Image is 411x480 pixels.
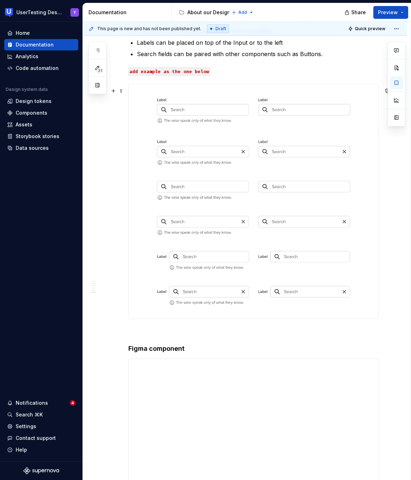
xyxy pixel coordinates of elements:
div: Notifications [16,399,48,407]
span: Draft [215,26,226,32]
div: Documentation [16,41,54,48]
button: Contact support [4,432,78,444]
span: 31 [97,68,103,73]
img: 4ef7e286-2346-4f4d-9547-dbaf97e11ccc.png [129,84,378,318]
a: Settings [4,421,78,432]
div: Documentation [89,9,169,16]
div: Design tokens [16,98,52,105]
a: About our Design System [176,7,249,18]
svg: Supernova Logo [23,467,59,474]
div: Settings [16,423,36,430]
img: 41adf70f-fc1c-4662-8e2d-d2ab9c673b1b.png [5,8,14,17]
button: Preview [373,6,408,19]
a: Code automation [4,62,78,74]
button: Quick preview [346,24,389,34]
div: Data sources [16,144,49,152]
p: Labels can be placed on top of the Input or to the left [137,38,379,47]
div: Storybook stories [16,133,59,140]
a: Storybook stories [4,131,78,142]
a: Data sources [4,142,78,154]
div: About our Design System [187,9,246,16]
code: add example as the one below [128,67,210,76]
div: Help [16,446,27,453]
span: Preview [378,9,398,16]
a: Home [4,27,78,39]
div: Home [16,29,30,37]
div: Search ⌘K [16,411,43,418]
h4: Figma component [128,344,379,353]
button: Notifications4 [4,397,78,409]
a: Analytics [4,51,78,62]
a: Documentation [4,39,78,50]
a: Design tokens [4,96,78,107]
p: Search fields can be paired with other components such as Buttons. [137,50,379,58]
span: Quick preview [355,26,385,32]
div: UserTesting Design System [16,9,62,16]
div: Page tree [176,5,228,20]
a: Assets [4,119,78,130]
button: UserTesting Design SystemY [1,5,81,20]
button: Add [229,7,256,17]
span: Add [238,10,247,15]
span: Share [351,9,366,16]
span: 4 [70,400,75,406]
button: Help [4,444,78,456]
div: Design system data [6,87,48,92]
div: Contact support [16,435,56,442]
button: Search ⌘K [4,409,78,420]
button: Share [341,6,370,19]
div: Components [16,109,47,116]
span: This page is new and has not been published yet. [97,26,201,32]
div: Analytics [16,53,38,60]
div: Code automation [16,65,59,72]
div: Y [74,10,76,15]
a: Components [4,107,78,119]
div: Assets [16,121,32,128]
